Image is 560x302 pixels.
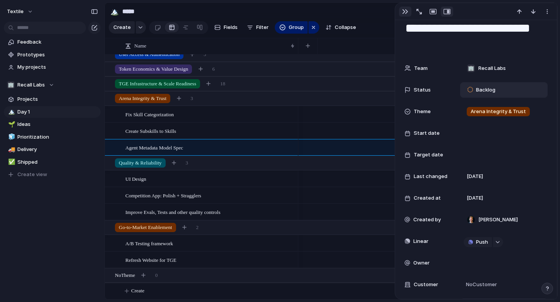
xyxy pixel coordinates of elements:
div: 🏢 [467,64,475,72]
button: 🚚 [7,146,15,153]
span: Last changed [414,173,447,180]
span: 3 [204,51,206,58]
a: 🌱Ideas [4,119,101,130]
div: 🏔️ [110,6,119,17]
a: My projects [4,61,101,73]
button: ✅ [7,158,15,166]
span: Backlog [476,86,495,94]
span: Create Subskills to Skills [125,126,176,135]
div: 🚚 [8,145,14,154]
span: Create [131,287,144,295]
a: Projects [4,93,101,105]
span: Delivery [17,146,98,153]
span: Status [414,86,431,94]
button: Filter [244,21,272,34]
span: Shipped [17,158,98,166]
span: 6 [212,65,215,73]
div: 🏔️ [8,107,14,116]
div: ✅ [8,158,14,166]
span: User Access & Authentication [119,51,180,58]
span: 3 [190,95,193,102]
span: Improve Evals, Tests and other quality controls [125,207,220,216]
span: Day 1 [17,108,98,116]
button: Textile [3,5,37,18]
div: 🌱 [8,120,14,129]
button: Create view [4,169,101,180]
span: 0 [155,271,158,279]
span: Theme [414,108,431,115]
span: Target date [414,151,443,159]
a: Prototypes [4,49,101,61]
button: 🏔️ [7,108,15,116]
span: 3 [186,159,188,167]
span: Team [414,64,428,72]
span: Filter [256,24,269,31]
span: Create view [17,171,47,178]
span: Go-to-Market Enablement [119,224,172,231]
div: 🏢 [7,81,15,89]
span: [PERSON_NAME] [478,216,518,224]
span: Feedback [17,38,98,46]
button: 🏔️ [108,5,121,18]
button: Group [275,21,308,34]
span: Prototypes [17,51,98,59]
span: Token Economics & Value Design [119,65,188,73]
span: No Customer [464,281,497,288]
span: [DATE] [467,173,483,180]
div: 🧊 [8,132,14,141]
button: Collapse [322,21,359,34]
span: Start date [414,129,440,137]
span: No Theme [115,271,135,279]
span: Fix Skill Categorization [125,110,174,119]
a: ✅Shipped [4,156,101,168]
span: Owner [413,259,430,267]
span: Ideas [17,120,98,128]
span: Recall Labs [478,64,506,72]
a: 🧊Prioritization [4,131,101,143]
span: Create [113,24,131,31]
button: 🏢Recall Labs [4,79,101,91]
span: [DATE] [467,194,483,202]
span: Refresh Website for TGE [125,255,176,264]
span: Created by [413,216,441,224]
span: TGE Infrastructure & Scale Readiness [119,80,196,88]
span: Linear [413,238,428,245]
span: Quality & Reliability [119,159,162,167]
span: Textile [7,8,24,15]
span: Push [476,238,488,246]
span: Projects [17,95,98,103]
a: Feedback [4,36,101,48]
span: Agent Metadata Model Spec [125,143,183,152]
button: Create [109,21,135,34]
span: UI Design [125,174,146,183]
span: 2 [196,224,199,231]
span: Fields [224,24,238,31]
span: Customer [414,281,438,288]
span: Arena Integrity & Trust [471,108,526,115]
span: 18 [220,80,225,88]
a: 🚚Delivery [4,144,101,155]
button: 🧊 [7,133,15,141]
button: 🌱 [7,120,15,128]
span: Created at [414,194,441,202]
span: A/B Testing framework [125,239,173,248]
span: Collapse [335,24,356,31]
span: Arena Integrity & Trust [119,95,166,102]
span: Recall Labs [17,81,45,89]
span: Competition App: Polish + Stragglers [125,191,201,200]
button: Push [464,237,492,247]
span: Prioritization [17,133,98,141]
span: Group [289,24,304,31]
button: Fields [211,21,241,34]
span: Name [134,42,146,50]
span: My projects [17,63,98,71]
a: 🏔️Day 1 [4,106,101,118]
